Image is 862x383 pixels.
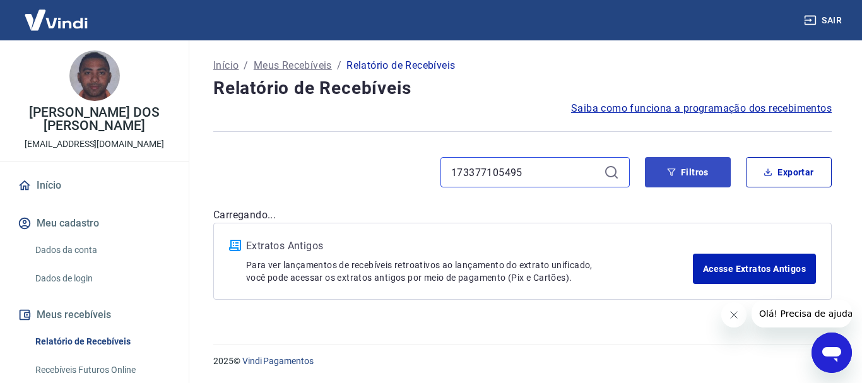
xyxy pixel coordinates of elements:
[213,208,832,223] p: Carregando...
[15,209,174,237] button: Meu cadastro
[246,259,693,284] p: Para ver lançamentos de recebíveis retroativos ao lançamento do extrato unificado, você pode aces...
[30,357,174,383] a: Recebíveis Futuros Online
[242,356,314,366] a: Vindi Pagamentos
[229,240,241,251] img: ícone
[15,172,174,199] a: Início
[746,157,832,187] button: Exportar
[8,9,106,19] span: Olá! Precisa de ajuda?
[30,237,174,263] a: Dados da conta
[10,106,179,133] p: [PERSON_NAME] DOS [PERSON_NAME]
[337,58,341,73] p: /
[30,329,174,355] a: Relatório de Recebíveis
[693,254,816,284] a: Acesse Extratos Antigos
[721,302,747,327] iframe: Fechar mensagem
[244,58,248,73] p: /
[752,300,852,327] iframe: Mensagem da empresa
[254,58,332,73] a: Meus Recebíveis
[246,239,693,254] p: Extratos Antigos
[571,101,832,116] a: Saiba como funciona a programação dos recebimentos
[451,163,599,182] input: Busque pelo número do pedido
[213,76,832,101] h4: Relatório de Recebíveis
[645,157,731,187] button: Filtros
[213,58,239,73] a: Início
[15,301,174,329] button: Meus recebíveis
[30,266,174,292] a: Dados de login
[69,50,120,101] img: b364baf0-585a-4717-963f-4c6cdffdd737.jpeg
[346,58,455,73] p: Relatório de Recebíveis
[15,1,97,39] img: Vindi
[801,9,847,32] button: Sair
[25,138,164,151] p: [EMAIL_ADDRESS][DOMAIN_NAME]
[213,355,832,368] p: 2025 ©
[812,333,852,373] iframe: Botão para abrir a janela de mensagens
